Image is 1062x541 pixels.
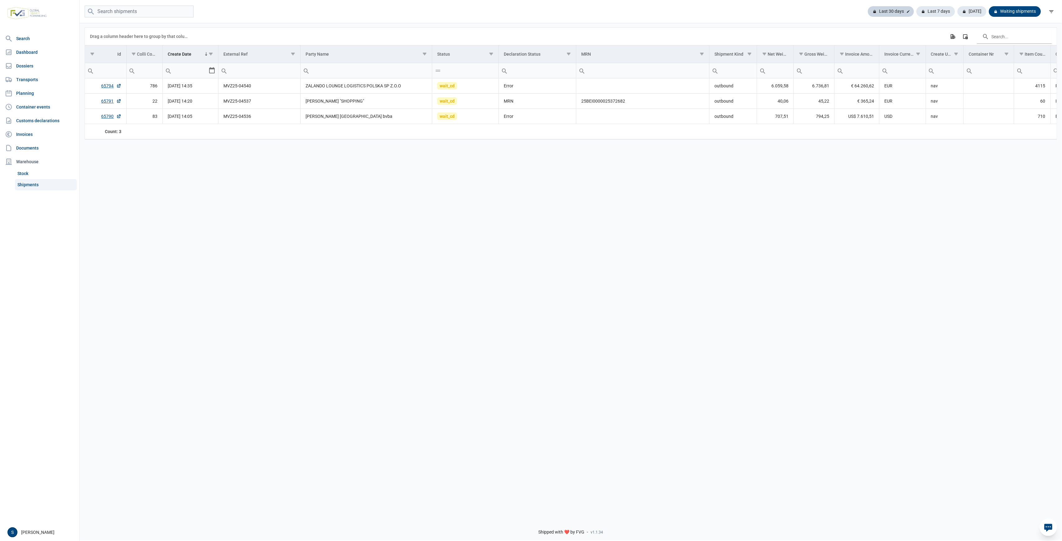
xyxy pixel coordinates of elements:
[2,32,77,45] a: Search
[576,63,587,78] div: Search box
[301,63,312,78] div: Search box
[422,52,427,56] span: Show filter options for column 'Party Name'
[437,113,457,120] span: wait_cd
[437,82,457,90] span: wait_cd
[957,6,986,17] div: [DATE]
[709,45,757,63] td: Column Shipment Kind
[291,52,295,56] span: Show filter options for column 'External Ref'
[126,63,163,78] td: Filter cell
[432,63,499,78] td: Filter cell
[15,179,77,190] a: Shipments
[163,45,218,63] td: Column Create Date
[581,52,591,57] div: MRN
[168,99,192,104] span: [DATE] 14:20
[1014,94,1050,109] td: 60
[301,63,432,78] input: Filter cell
[301,109,432,124] td: [PERSON_NAME] [GEOGRAPHIC_DATA] bvba
[168,52,191,57] div: Create Date
[879,63,926,78] td: Filter cell
[757,63,793,78] input: Filter cell
[714,52,743,57] div: Shipment Kind
[127,63,163,78] input: Filter cell
[137,52,158,57] div: Colli Count
[2,155,77,168] div: Warehouse
[879,94,926,109] td: EUR
[126,109,163,124] td: 83
[857,98,874,104] span: € 365,24
[432,63,443,78] div: Search box
[118,52,121,57] div: Id
[851,83,874,89] span: € 64.260,62
[90,28,1052,45] div: Data grid toolbar
[835,63,846,78] div: Search box
[989,6,1041,17] div: Waiting shipments
[489,52,494,56] span: Show filter options for column 'Status'
[879,109,926,124] td: USD
[208,52,213,56] span: Show filter options for column 'Create Date'
[5,5,49,22] img: FVG - Global freight forwarding
[223,52,248,57] div: External Ref
[432,45,499,63] td: Column Status
[2,87,77,99] a: Planning
[163,63,218,78] td: Filter cell
[2,142,77,154] a: Documents
[835,45,879,63] td: Column Invoice Amount
[90,128,121,135] div: Id Count: 3
[499,63,576,78] input: Filter cell
[306,52,329,57] div: Party Name
[757,63,768,78] div: Search box
[926,63,963,78] td: Filter cell
[218,63,301,78] td: Filter cell
[576,63,709,78] input: Filter cell
[301,78,432,94] td: ZALANDO LOUNGE LOGISTICS POLSKA SP Z.O.O
[163,63,208,78] input: Filter cell
[799,52,803,56] span: Show filter options for column 'Gross Weight'
[1019,52,1024,56] span: Show filter options for column 'Item Count'
[926,109,963,124] td: nav
[566,52,571,56] span: Show filter options for column 'Declaration Status'
[926,45,963,63] td: Column Create User
[794,63,805,78] div: Search box
[587,529,588,535] span: -
[848,113,874,119] span: US$ 7.610,51
[757,109,794,124] td: 707,51
[591,530,603,535] span: v1.1.34
[168,114,192,119] span: [DATE] 14:05
[101,98,121,104] a: 65791
[218,45,301,63] td: Column External Ref
[101,83,121,89] a: 65794
[85,28,1057,139] div: Data grid with 3 rows and 18 columns
[1046,6,1057,17] div: filter
[762,52,767,56] span: Show filter options for column 'Net Weight'
[218,78,301,94] td: MVZ25-04540
[794,63,834,78] input: Filter cell
[709,109,757,124] td: outbound
[101,113,121,119] a: 65790
[747,52,752,56] span: Show filter options for column 'Shipment Kind'
[7,527,17,537] button: S
[916,52,921,56] span: Show filter options for column 'Invoice Currency'
[947,31,958,42] div: Export all data to Excel
[1014,63,1050,78] td: Filter cell
[1051,63,1062,78] div: Search box
[218,63,230,78] div: Search box
[931,52,953,57] div: Create User
[879,63,891,78] div: Search box
[576,45,709,63] td: Column MRN
[793,94,834,109] td: 45,22
[168,83,192,88] span: [DATE] 14:35
[2,114,77,127] a: Customs declarations
[964,63,1014,78] input: Filter cell
[793,109,834,124] td: 794,25
[879,78,926,94] td: EUR
[126,45,163,63] td: Column Colli Count
[926,63,937,78] div: Search box
[2,46,77,58] a: Dashboard
[793,45,834,63] td: Column Gross Weight
[926,78,963,94] td: nav
[879,45,926,63] td: Column Invoice Currency
[132,52,136,56] span: Show filter options for column 'Colli Count'
[835,63,879,78] input: Filter cell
